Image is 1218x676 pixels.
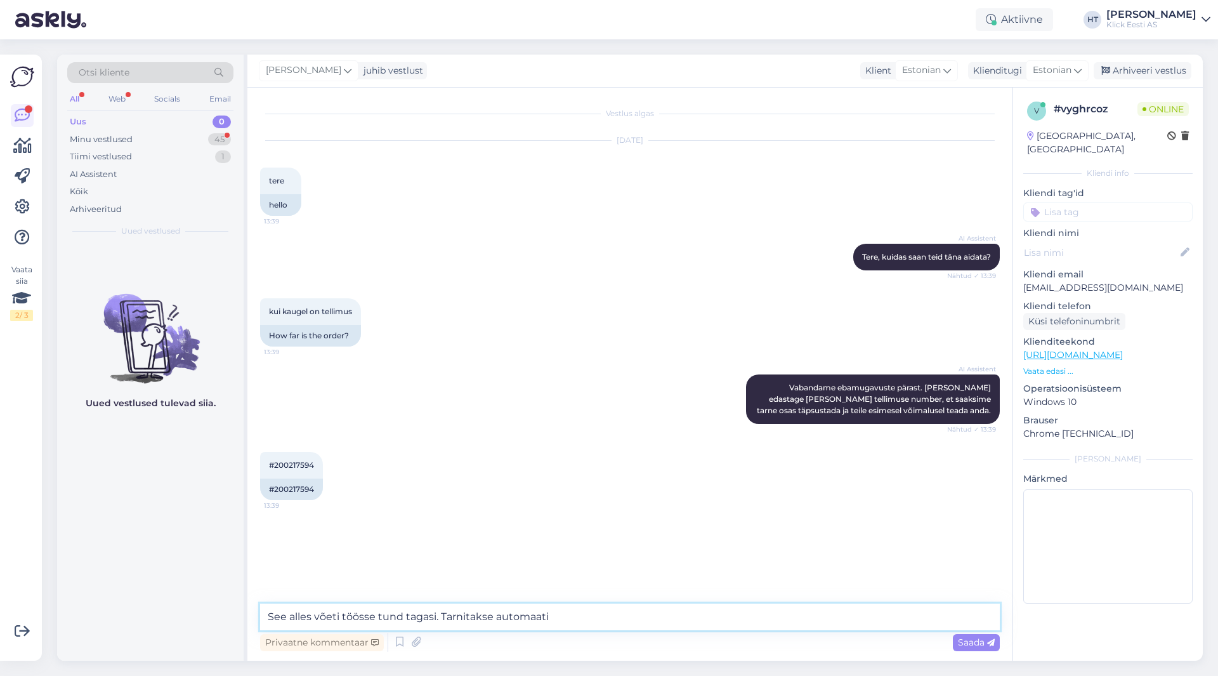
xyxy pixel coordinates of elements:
div: [PERSON_NAME] [1106,10,1196,20]
div: Privaatne kommentaar [260,634,384,651]
div: Email [207,91,233,107]
div: 2 / 3 [10,310,33,321]
span: Estonian [902,63,941,77]
span: Vabandame ebamugavuste pärast. [PERSON_NAME] edastage [PERSON_NAME] tellimuse number, et saaksime... [757,383,993,415]
span: tere [269,176,284,185]
p: Klienditeekond [1023,335,1193,348]
div: Kõik [70,185,88,198]
div: AI Assistent [70,168,117,181]
div: 45 [208,133,231,146]
div: juhib vestlust [358,64,423,77]
div: 1 [215,150,231,163]
div: Vaata siia [10,264,33,321]
div: Arhiveeritud [70,203,122,216]
a: [PERSON_NAME]Klick Eesti AS [1106,10,1210,30]
p: Vaata edasi ... [1023,366,1193,377]
textarea: See alles võeti töösse tund tagasi. Tarnitakse automaati [260,604,1000,630]
div: 0 [213,116,231,128]
p: Windows 10 [1023,395,1193,409]
p: Märkmed [1023,472,1193,486]
div: Uus [70,116,86,128]
div: Klienditugi [968,64,1022,77]
div: Klick Eesti AS [1106,20,1196,30]
div: Klient [860,64,891,77]
span: Tere, kuidas saan teid täna aidata? [862,252,991,262]
div: Aktiivne [976,8,1053,31]
span: Saada [958,637,995,648]
span: Estonian [1033,63,1071,77]
div: Kliendi info [1023,168,1193,179]
img: Askly Logo [10,65,34,89]
p: Kliendi nimi [1023,227,1193,240]
p: Operatsioonisüsteem [1023,382,1193,395]
p: Chrome [TECHNICAL_ID] [1023,427,1193,441]
div: How far is the order? [260,325,361,347]
div: Arhiveeri vestlus [1094,62,1191,79]
p: Brauser [1023,414,1193,427]
p: [EMAIL_ADDRESS][DOMAIN_NAME] [1023,281,1193,295]
span: AI Assistent [948,234,996,243]
p: Kliendi email [1023,268,1193,281]
div: HT [1084,11,1101,29]
div: Vestlus algas [260,108,1000,119]
div: Minu vestlused [70,133,133,146]
div: [GEOGRAPHIC_DATA], [GEOGRAPHIC_DATA] [1027,129,1167,156]
div: Tiimi vestlused [70,150,132,163]
span: kui kaugel on tellimus [269,307,352,316]
input: Lisa nimi [1024,246,1178,260]
span: #200217594 [269,460,314,470]
span: 13:39 [264,501,311,510]
input: Lisa tag [1023,202,1193,222]
img: No chats [57,271,244,385]
span: Otsi kliente [79,66,129,79]
span: 13:39 [264,216,311,226]
div: # vyghrcoz [1054,102,1137,117]
div: Socials [152,91,183,107]
div: #200217594 [260,479,323,500]
span: 13:39 [264,347,311,357]
div: [DATE] [260,135,1000,146]
a: [URL][DOMAIN_NAME] [1023,349,1123,361]
p: Uued vestlused tulevad siia. [86,397,216,410]
div: Küsi telefoninumbrit [1023,313,1125,330]
span: Online [1137,102,1189,116]
span: AI Assistent [948,364,996,374]
div: All [67,91,82,107]
div: [PERSON_NAME] [1023,453,1193,465]
span: Nähtud ✓ 13:39 [947,271,996,281]
p: Kliendi telefon [1023,300,1193,313]
span: Nähtud ✓ 13:39 [947,425,996,434]
p: Kliendi tag'id [1023,187,1193,200]
span: Uued vestlused [121,225,180,237]
span: [PERSON_NAME] [266,63,341,77]
div: hello [260,194,301,216]
span: v [1034,106,1039,116]
div: Web [106,91,128,107]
